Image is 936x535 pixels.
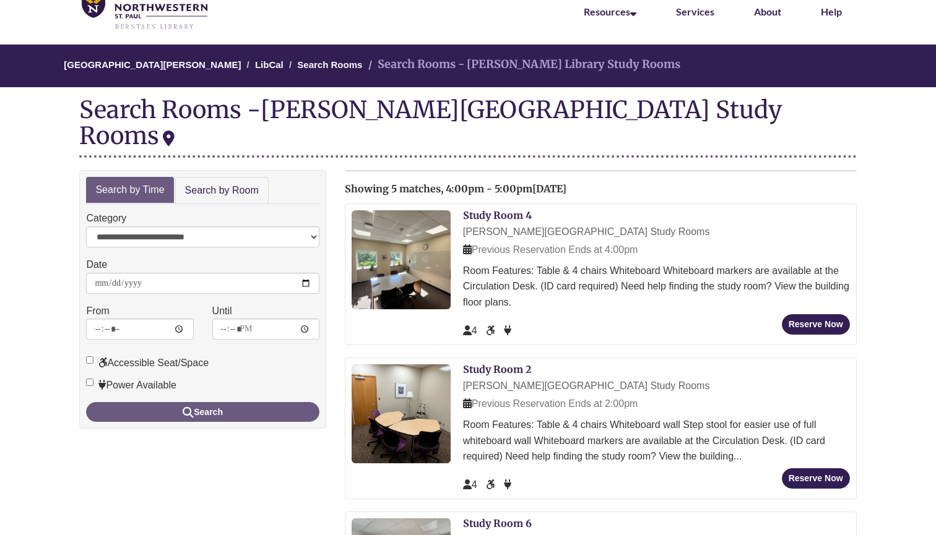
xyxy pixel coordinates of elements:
[352,210,451,309] img: Study Room 4
[64,59,241,70] a: [GEOGRAPHIC_DATA][PERSON_NAME]
[352,364,451,463] img: Study Room 2
[504,325,511,336] span: Power Available
[463,263,850,310] div: Room Features: Table & 4 chairs Whiteboard Whiteboard markers are available at the Circulation De...
[463,363,531,375] a: Study Room 2
[486,479,497,490] span: Accessible Seat/Space
[463,378,850,394] div: [PERSON_NAME][GEOGRAPHIC_DATA] Study Rooms
[463,224,850,240] div: [PERSON_NAME][GEOGRAPHIC_DATA] Study Rooms
[86,379,93,386] input: Power Available
[212,303,232,319] label: Until
[365,56,680,74] li: Search Rooms - [PERSON_NAME] Library Study Rooms
[86,377,176,393] label: Power Available
[86,356,93,364] input: Accessible Seat/Space
[782,468,850,489] button: Reserve Now
[463,517,532,529] a: Study Room 6
[782,314,850,335] button: Reserve Now
[255,59,284,70] a: LibCal
[86,303,109,319] label: From
[441,182,566,195] span: , 4:00pm - 5:00pm[DATE]
[676,6,714,17] a: Services
[486,325,497,336] span: Accessible Seat/Space
[86,177,173,203] a: Search by Time
[175,177,269,205] a: Search by Room
[79,96,856,157] div: Search Rooms -
[463,209,532,221] a: Study Room 4
[86,210,126,226] label: Category
[463,398,638,409] span: Previous Reservation Ends at 2:00pm
[79,95,782,150] div: [PERSON_NAME][GEOGRAPHIC_DATA] Study Rooms
[463,244,638,255] span: Previous Reservation Ends at 4:00pm
[754,6,781,17] a: About
[463,325,477,336] span: The capacity of this space
[504,479,511,490] span: Power Available
[463,417,850,464] div: Room Features: Table & 4 chairs Whiteboard wall Step stool for easier use of full whiteboard wall...
[86,355,209,371] label: Accessible Seat/Space
[86,402,319,422] button: Search
[345,184,857,195] h2: Showing 5 matches
[821,6,842,17] a: Help
[86,257,107,273] label: Date
[463,479,477,490] span: The capacity of this space
[79,45,856,87] nav: Breadcrumb
[297,59,362,70] a: Search Rooms
[584,6,636,17] a: Resources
